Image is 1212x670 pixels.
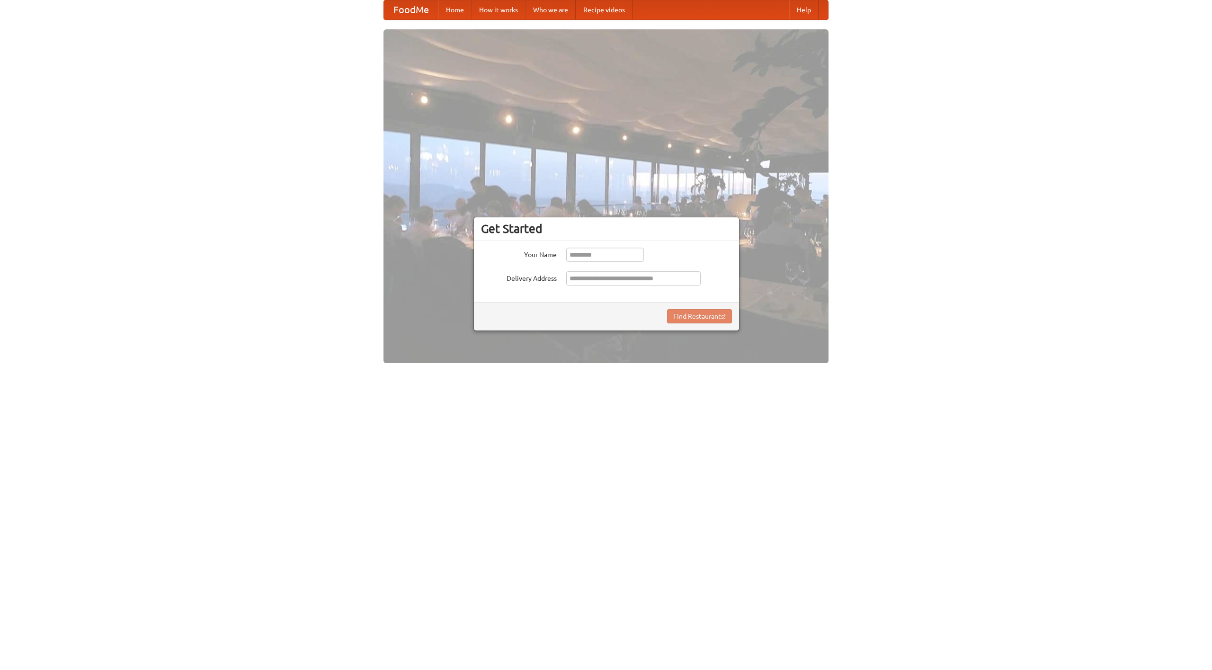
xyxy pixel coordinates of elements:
a: Who we are [526,0,576,19]
a: FoodMe [384,0,438,19]
a: How it works [472,0,526,19]
button: Find Restaurants! [667,309,732,323]
label: Delivery Address [481,271,557,283]
a: Home [438,0,472,19]
a: Recipe videos [576,0,633,19]
h3: Get Started [481,222,732,236]
a: Help [789,0,819,19]
label: Your Name [481,248,557,259]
